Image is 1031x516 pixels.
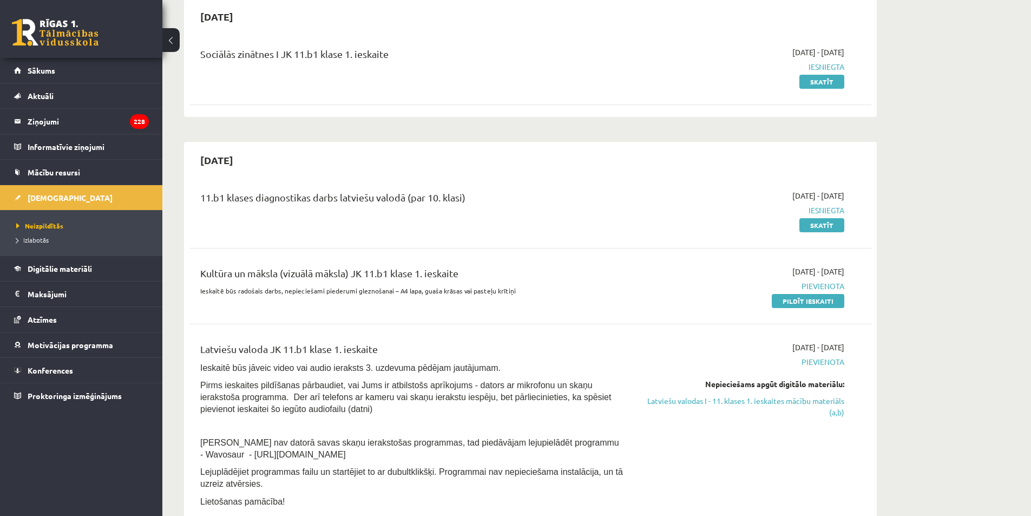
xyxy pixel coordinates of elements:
[189,147,244,173] h2: [DATE]
[28,315,57,324] span: Atzīmes
[28,91,54,101] span: Aktuāli
[16,221,152,231] a: Neizpildītās
[28,109,149,134] legend: Ziņojumi
[14,160,149,185] a: Mācību resursi
[799,75,844,89] a: Skatīt
[14,307,149,332] a: Atzīmes
[772,294,844,308] a: Pildīt ieskaiti
[12,19,98,46] a: Rīgas 1. Tālmācības vidusskola
[200,286,624,296] p: Ieskaitē būs radošais darbs, nepieciešami piederumi gleznošanai – A4 lapa, guaša krāsas vai paste...
[792,47,844,58] span: [DATE] - [DATE]
[640,378,844,390] div: Nepieciešams apgūt digitālo materiālu:
[28,391,122,401] span: Proktoringa izmēģinājums
[640,395,844,418] a: Latviešu valodas I - 11. klases 1. ieskaites mācību materiāls (a,b)
[200,190,624,210] div: 11.b1 klases diagnostikas darbs latviešu valodā (par 10. klasi)
[200,342,624,362] div: Latviešu valoda JK 11.b1 klase 1. ieskaite
[14,134,149,159] a: Informatīvie ziņojumi
[799,218,844,232] a: Skatīt
[130,114,149,129] i: 228
[28,282,149,306] legend: Maksājumi
[14,358,149,383] a: Konferences
[14,282,149,306] a: Maksājumi
[640,280,844,292] span: Pievienota
[28,134,149,159] legend: Informatīvie ziņojumi
[640,356,844,368] span: Pievienota
[28,264,92,273] span: Digitālie materiāli
[200,266,624,286] div: Kultūra un māksla (vizuālā māksla) JK 11.b1 klase 1. ieskaite
[28,66,55,75] span: Sākums
[200,467,623,488] span: Lejuplādējiet programmas failu un startējiet to ar dubultklikšķi. Programmai nav nepieciešama ins...
[28,193,113,203] span: [DEMOGRAPHIC_DATA]
[16,221,63,230] span: Neizpildītās
[28,167,80,177] span: Mācību resursi
[14,383,149,408] a: Proktoringa izmēģinājums
[28,340,113,350] span: Motivācijas programma
[200,497,285,506] span: Lietošanas pamācība!
[14,332,149,357] a: Motivācijas programma
[200,381,611,414] span: Pirms ieskaites pildīšanas pārbaudiet, vai Jums ir atbilstošs aprīkojums - dators ar mikrofonu un...
[189,4,244,29] h2: [DATE]
[200,438,619,459] span: [PERSON_NAME] nav datorā savas skaņu ierakstošas programmas, tad piedāvājam lejupielādēt programm...
[640,61,844,73] span: Iesniegta
[792,190,844,201] span: [DATE] - [DATE]
[14,83,149,108] a: Aktuāli
[200,47,624,67] div: Sociālās zinātnes I JK 11.b1 klase 1. ieskaite
[14,256,149,281] a: Digitālie materiāli
[14,185,149,210] a: [DEMOGRAPHIC_DATA]
[16,235,152,245] a: Izlabotās
[16,236,49,244] span: Izlabotās
[792,266,844,277] span: [DATE] - [DATE]
[28,365,73,375] span: Konferences
[640,205,844,216] span: Iesniegta
[200,363,501,373] span: Ieskaitē būs jāveic video vai audio ieraksts 3. uzdevuma pēdējam jautājumam.
[14,109,149,134] a: Ziņojumi228
[792,342,844,353] span: [DATE] - [DATE]
[14,58,149,83] a: Sākums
